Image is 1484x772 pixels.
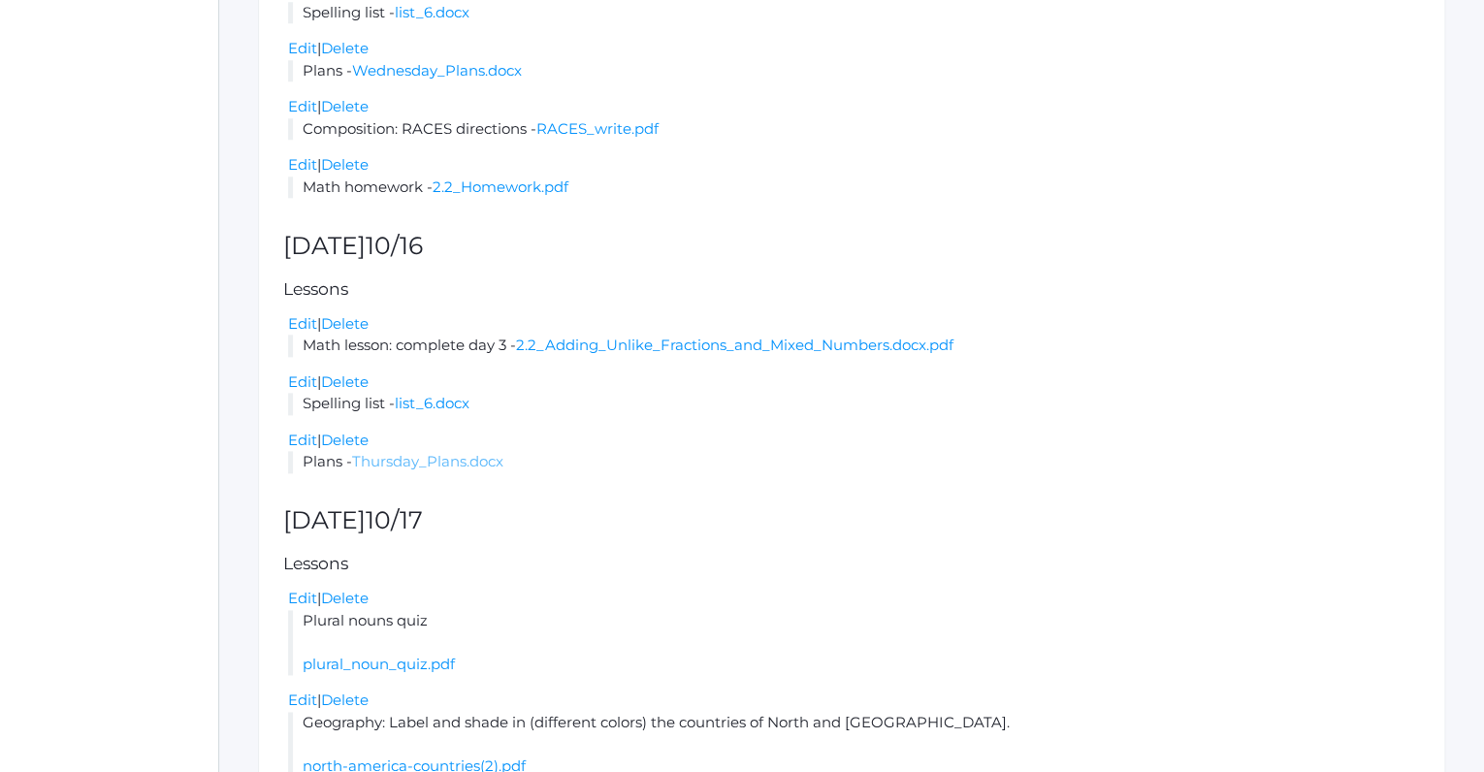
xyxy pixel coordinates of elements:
a: Delete [321,431,369,449]
li: Math homework - [288,177,1420,199]
a: list_6.docx [395,394,469,412]
a: Delete [321,39,369,57]
div: | [288,154,1420,177]
li: Plural nouns quiz [288,610,1420,676]
li: Plans - [288,60,1420,82]
li: Spelling list - [288,2,1420,24]
a: Delete [321,691,369,709]
span: 10/17 [366,505,423,534]
a: Edit [288,39,317,57]
h2: [DATE] [283,507,1420,534]
a: Edit [288,431,317,449]
a: Edit [288,691,317,709]
a: Edit [288,155,317,174]
a: Delete [321,97,369,115]
a: Delete [321,589,369,607]
a: Edit [288,372,317,391]
a: Delete [321,314,369,333]
a: Delete [321,155,369,174]
a: plural_noun_quiz.pdf [303,655,455,673]
a: Edit [288,589,317,607]
li: Composition: RACES directions - [288,118,1420,141]
a: 2.2_Adding_Unlike_Fractions_and_Mixed_Numbers.docx.pdf [516,336,953,354]
h2: [DATE] [283,233,1420,260]
div: | [288,371,1420,394]
a: Edit [288,314,317,333]
h5: Lessons [283,280,1420,299]
div: | [288,430,1420,452]
a: Delete [321,372,369,391]
a: 2.2_Homework.pdf [433,177,568,196]
div: | [288,588,1420,610]
a: list_6.docx [395,3,469,21]
div: | [288,96,1420,118]
a: Wednesday_Plans.docx [352,61,522,80]
div: | [288,313,1420,336]
span: 10/16 [366,231,423,260]
a: RACES_write.pdf [536,119,659,138]
li: Math lesson: complete day 3 - [288,335,1420,357]
div: | [288,690,1420,712]
li: Plans - [288,451,1420,473]
div: | [288,38,1420,60]
li: Spelling list - [288,393,1420,415]
h5: Lessons [283,555,1420,573]
a: Edit [288,97,317,115]
a: Thursday_Plans.docx [352,452,503,470]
